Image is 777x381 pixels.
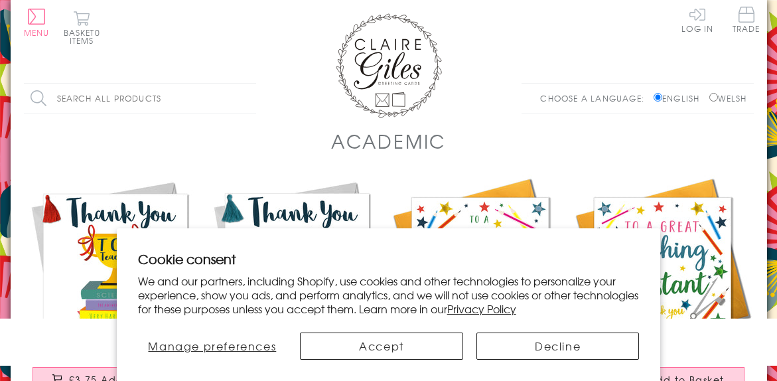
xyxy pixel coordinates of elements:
h2: Cookie consent [138,250,640,268]
a: Privacy Policy [447,301,516,317]
h1: Academic [331,127,446,155]
button: Basket0 items [64,11,100,44]
label: Welsh [709,92,747,104]
span: Menu [24,27,50,38]
button: Decline [476,333,640,360]
label: English [654,92,706,104]
span: 0 items [70,27,100,46]
a: Log In [681,7,713,33]
span: Manage preferences [148,338,276,354]
img: Claire Giles Greetings Cards [336,13,442,118]
span: Trade [733,7,760,33]
p: Choose a language: [540,92,651,104]
input: Search all products [24,84,256,114]
input: Search [243,84,256,114]
input: Welsh [709,93,718,102]
p: We and our partners, including Shopify, use cookies and other technologies to personalize your ex... [138,274,640,315]
a: Trade [733,7,760,35]
input: English [654,93,662,102]
img: Thank You Teacher Card, Trophy, Embellished with a colourful tassel [24,175,206,357]
button: Manage preferences [138,333,287,360]
button: Accept [300,333,463,360]
button: Menu [24,9,50,37]
img: Thank You Teacher Card, Medal & Books, Embellished with a colourful tassel [206,175,389,357]
img: Thank you Teacher Card, School, Embellished with pompoms [389,175,571,357]
img: Thank you Teaching Assistand Card, School, Embellished with pompoms [571,175,754,357]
